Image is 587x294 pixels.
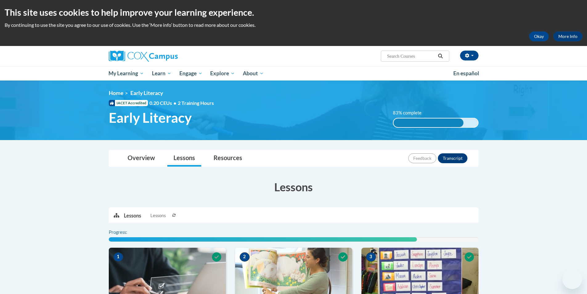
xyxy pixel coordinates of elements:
[167,150,201,167] a: Lessons
[150,212,166,219] span: Lessons
[436,52,445,60] button: Search
[386,52,436,60] input: Search Courses
[175,66,206,81] a: Engage
[179,70,202,77] span: Engage
[152,70,171,77] span: Learn
[178,100,214,106] span: 2 Training Hours
[109,51,178,62] img: Cox Campus
[393,118,463,127] div: 83% complete
[105,66,148,81] a: My Learning
[100,66,488,81] div: Main menu
[109,179,479,195] h3: Lessons
[206,66,239,81] a: Explore
[243,70,264,77] span: About
[5,22,582,28] p: By continuing to use the site you agree to our use of cookies. Use the ‘More info’ button to read...
[460,51,479,60] button: Account Settings
[449,67,483,80] a: En español
[5,6,582,19] h2: This site uses cookies to help improve your learning experience.
[366,252,376,262] span: 3
[148,66,175,81] a: Learn
[553,31,582,41] a: More Info
[124,212,141,219] p: Lessons
[207,150,248,167] a: Resources
[109,110,192,126] span: Early Literacy
[173,100,176,106] span: •
[529,31,549,41] button: Okay
[108,70,144,77] span: My Learning
[393,110,428,116] label: 83% complete
[210,70,235,77] span: Explore
[240,252,250,262] span: 2
[149,100,178,106] span: 0.20 CEUs
[453,70,479,77] span: En español
[239,66,268,81] a: About
[109,51,226,62] a: Cox Campus
[113,252,123,262] span: 1
[121,150,161,167] a: Overview
[130,90,163,96] span: Early Literacy
[109,100,148,106] span: IACET Accredited
[562,269,582,289] iframe: Button to launch messaging window
[408,153,436,163] button: Feedback
[438,153,467,163] button: Transcript
[109,229,144,236] label: Progress:
[109,90,123,96] a: Home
